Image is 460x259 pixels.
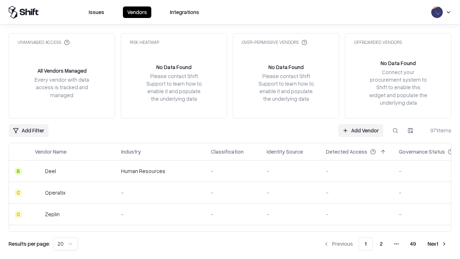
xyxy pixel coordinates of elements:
[256,72,316,103] div: Please contact Shift Support to learn how to enable it and populate the underlying data
[45,189,65,196] div: Operatix
[267,167,314,175] div: -
[267,189,314,196] div: -
[404,237,422,250] button: 49
[326,210,387,218] div: -
[32,76,92,99] div: Every vendor with data access is tracked and managed
[211,189,255,196] div: -
[15,168,22,175] div: B
[18,39,70,45] div: Unmanaged Access
[374,237,388,250] button: 2
[35,211,42,218] img: Zeplin
[267,148,303,155] div: Identity Source
[130,39,159,45] div: Risk Heatmap
[9,124,49,137] button: Add Filter
[35,168,42,175] img: Deel
[156,63,192,71] div: No Data Found
[268,63,304,71] div: No Data Found
[121,167,199,175] div: Human Resources
[354,39,402,45] div: Offboarded Vendors
[423,127,451,134] div: 971 items
[45,167,56,175] div: Deel
[211,210,255,218] div: -
[211,148,244,155] div: Classification
[121,189,199,196] div: -
[35,148,66,155] div: Vendor Name
[267,210,314,218] div: -
[15,189,22,196] div: C
[123,6,151,18] button: Vendors
[399,148,445,155] div: Governance Status
[15,211,22,218] div: C
[35,189,42,196] img: Operatix
[242,39,307,45] div: Over-Permissive Vendors
[368,68,428,106] div: Connect your procurement system to Shift to enable this widget and populate the underlying data
[326,167,387,175] div: -
[319,237,451,250] nav: pagination
[326,148,367,155] div: Detected Access
[9,240,50,247] p: Results per page:
[144,72,204,103] div: Please contact Shift Support to learn how to enable it and populate the underlying data
[381,59,416,67] div: No Data Found
[211,167,255,175] div: -
[84,6,109,18] button: Issues
[45,210,60,218] div: Zeplin
[121,210,199,218] div: -
[121,148,141,155] div: Industry
[326,189,387,196] div: -
[166,6,203,18] button: Integrations
[37,67,87,74] div: All Vendors Managed
[338,124,383,137] a: Add Vendor
[359,237,373,250] button: 1
[423,237,451,250] button: Next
